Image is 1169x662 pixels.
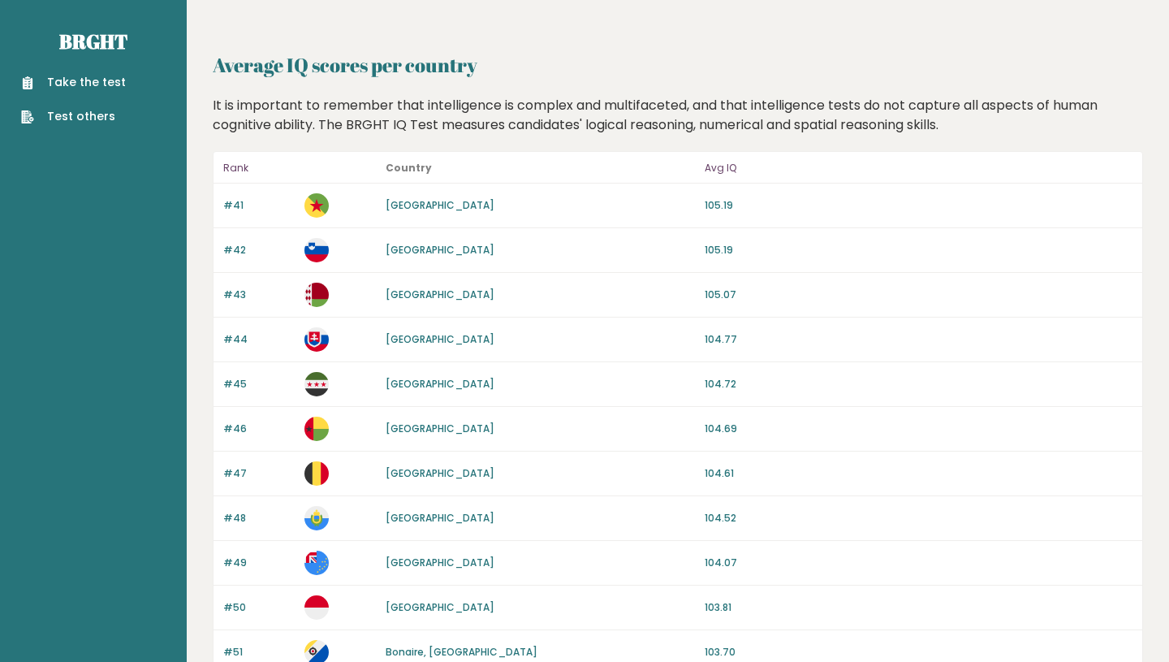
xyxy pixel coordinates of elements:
[386,288,494,301] a: [GEOGRAPHIC_DATA]
[21,74,126,91] a: Take the test
[386,422,494,435] a: [GEOGRAPHIC_DATA]
[223,466,295,481] p: #47
[705,556,1132,570] p: 104.07
[304,551,329,575] img: tv.svg
[304,372,329,396] img: sy.svg
[705,332,1132,347] p: 104.77
[386,243,494,257] a: [GEOGRAPHIC_DATA]
[705,158,1132,178] p: Avg IQ
[207,96,1150,135] div: It is important to remember that intelligence is complex and multifaceted, and that intelligence ...
[304,193,329,218] img: gf.svg
[304,283,329,307] img: by.svg
[386,645,537,659] a: Bonaire, [GEOGRAPHIC_DATA]
[304,595,329,620] img: mc.svg
[386,332,494,346] a: [GEOGRAPHIC_DATA]
[705,511,1132,526] p: 104.52
[705,377,1132,392] p: 104.72
[304,417,329,441] img: gw.svg
[705,600,1132,615] p: 103.81
[223,645,295,660] p: #51
[304,238,329,262] img: si.svg
[386,198,494,212] a: [GEOGRAPHIC_DATA]
[386,556,494,569] a: [GEOGRAPHIC_DATA]
[223,243,295,257] p: #42
[223,158,295,178] p: Rank
[386,377,494,391] a: [GEOGRAPHIC_DATA]
[386,600,494,614] a: [GEOGRAPHIC_DATA]
[705,243,1132,257] p: 105.19
[304,506,329,530] img: sm.svg
[705,466,1132,481] p: 104.61
[223,422,295,436] p: #46
[223,511,295,526] p: #48
[223,556,295,570] p: #49
[705,198,1132,213] p: 105.19
[705,422,1132,436] p: 104.69
[386,511,494,525] a: [GEOGRAPHIC_DATA]
[223,198,295,213] p: #41
[223,600,295,615] p: #50
[59,28,127,54] a: Brght
[304,327,329,352] img: sk.svg
[304,461,329,486] img: be.svg
[223,288,295,302] p: #43
[386,161,432,175] b: Country
[213,50,1143,80] h2: Average IQ scores per country
[223,377,295,392] p: #45
[705,288,1132,302] p: 105.07
[705,645,1132,660] p: 103.70
[386,466,494,480] a: [GEOGRAPHIC_DATA]
[21,108,126,125] a: Test others
[223,332,295,347] p: #44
